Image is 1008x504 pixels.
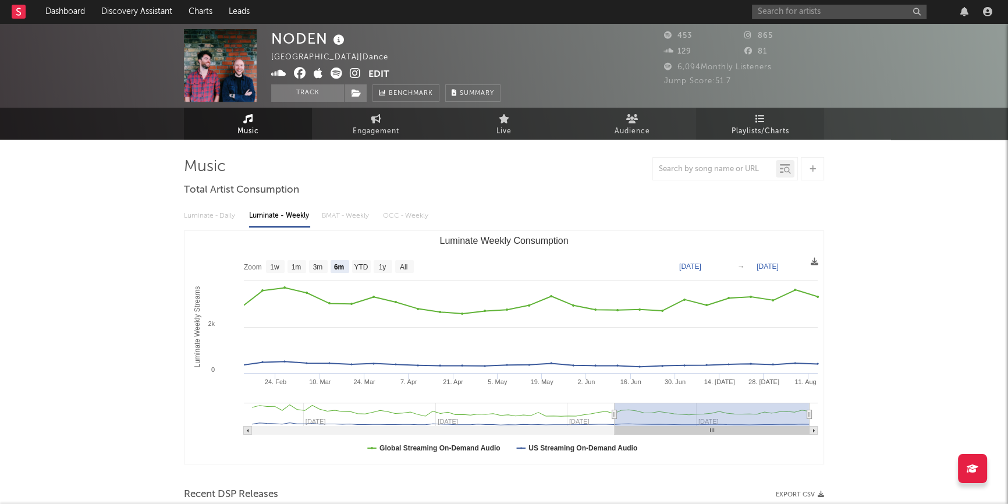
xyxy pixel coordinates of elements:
span: Live [496,125,512,139]
a: Benchmark [372,84,439,102]
a: Engagement [312,108,440,140]
span: 6,094 Monthly Listeners [664,63,772,71]
text: → [737,262,744,271]
text: 28. [DATE] [748,378,779,385]
text: 24. Mar [353,378,375,385]
span: 81 [744,48,767,55]
button: Export CSV [776,491,824,498]
text: 14. [DATE] [704,378,735,385]
text: 21. Apr [443,378,463,385]
div: [GEOGRAPHIC_DATA] | Dance [271,51,402,65]
text: 5. May [488,378,507,385]
span: Recent DSP Releases [184,488,278,502]
text: US Streaming On-Demand Audio [528,444,637,452]
text: 7. Apr [400,378,417,385]
span: Jump Score: 51.7 [664,77,731,85]
text: 0 [211,366,215,373]
text: YTD [354,263,368,271]
a: Live [440,108,568,140]
text: All [400,263,407,271]
span: Playlists/Charts [732,125,789,139]
a: Audience [568,108,696,140]
text: 1w [270,263,279,271]
span: 865 [744,32,773,40]
span: Music [237,125,259,139]
text: Luminate Weekly Streams [193,286,201,368]
span: 129 [664,48,691,55]
a: Playlists/Charts [696,108,824,140]
text: 3m [313,263,323,271]
span: Audience [615,125,650,139]
input: Search by song name or URL [653,165,776,174]
input: Search for artists [752,5,927,19]
text: [DATE] [757,262,779,271]
text: Global Streaming On-Demand Audio [379,444,501,452]
text: [DATE] [679,262,701,271]
text: 30. Jun [665,378,686,385]
text: 1y [379,263,386,271]
span: Engagement [353,125,399,139]
text: 11. Aug [794,378,816,385]
button: Summary [445,84,501,102]
span: Benchmark [389,87,433,101]
svg: Luminate Weekly Consumption [184,231,824,464]
text: 16. Jun [620,378,641,385]
div: Luminate - Weekly [249,206,310,226]
span: Summary [460,90,494,97]
span: 453 [664,32,692,40]
span: Total Artist Consumption [184,183,299,197]
text: 1m [292,263,301,271]
text: 10. Mar [309,378,331,385]
text: Zoom [244,263,262,271]
div: NODEN [271,29,347,48]
button: Track [271,84,344,102]
text: 19. May [530,378,553,385]
text: 24. Feb [265,378,286,385]
a: Music [184,108,312,140]
text: 2k [208,320,215,327]
button: Edit [368,68,389,82]
text: 2. Jun [577,378,595,385]
text: Luminate Weekly Consumption [439,236,568,246]
text: 6m [334,263,344,271]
